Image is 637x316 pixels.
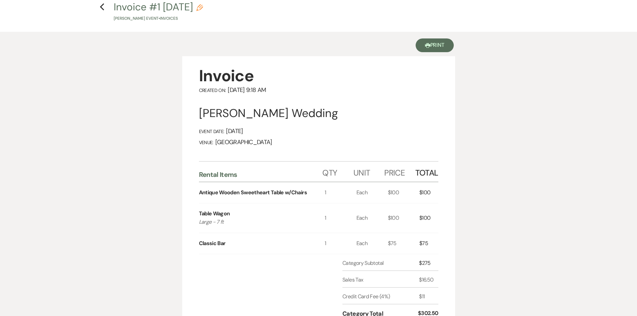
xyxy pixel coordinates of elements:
div: $100 [419,182,438,203]
div: Category Subtotal [342,259,419,267]
div: 1 [325,233,356,254]
div: [DATE] 9:18 AM [199,86,438,94]
div: Each [356,233,388,254]
div: Antique Wooden Sweetheart Table w/Chairs [199,189,307,197]
span: Event Date: [199,128,224,134]
div: [GEOGRAPHIC_DATA] [199,138,438,146]
div: Classic Bar [199,239,226,247]
div: $16.50 [419,276,438,284]
div: Total [415,162,438,182]
div: $100 [388,203,419,233]
div: Price [384,162,415,182]
div: $100 [388,182,419,203]
div: 1 [325,203,356,233]
div: [PERSON_NAME] Wedding [199,106,438,121]
div: Each [356,182,388,203]
span: Venue: [199,139,213,145]
div: $75 [388,233,419,254]
div: $11 [419,293,438,301]
div: Rental Items [199,170,323,179]
div: [DATE] [199,127,438,135]
div: Credit Card Fee (4%) [342,293,419,301]
div: Each [356,203,388,233]
div: Qty [322,162,353,182]
div: $100 [419,203,438,233]
div: $75 [419,233,438,254]
div: Sales Tax [342,276,419,284]
div: Invoice [199,66,438,86]
p: Large - 7 ft [199,218,312,226]
button: Invoice #1 [DATE][PERSON_NAME] Event•Invoices [114,2,203,22]
div: Unit [353,162,384,182]
span: Created On: [199,87,226,93]
div: Table Wagon [199,210,230,218]
p: [PERSON_NAME] Event • Invoices [114,15,203,22]
div: 1 [325,182,356,203]
button: Print [416,38,454,52]
div: $275 [419,259,438,267]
